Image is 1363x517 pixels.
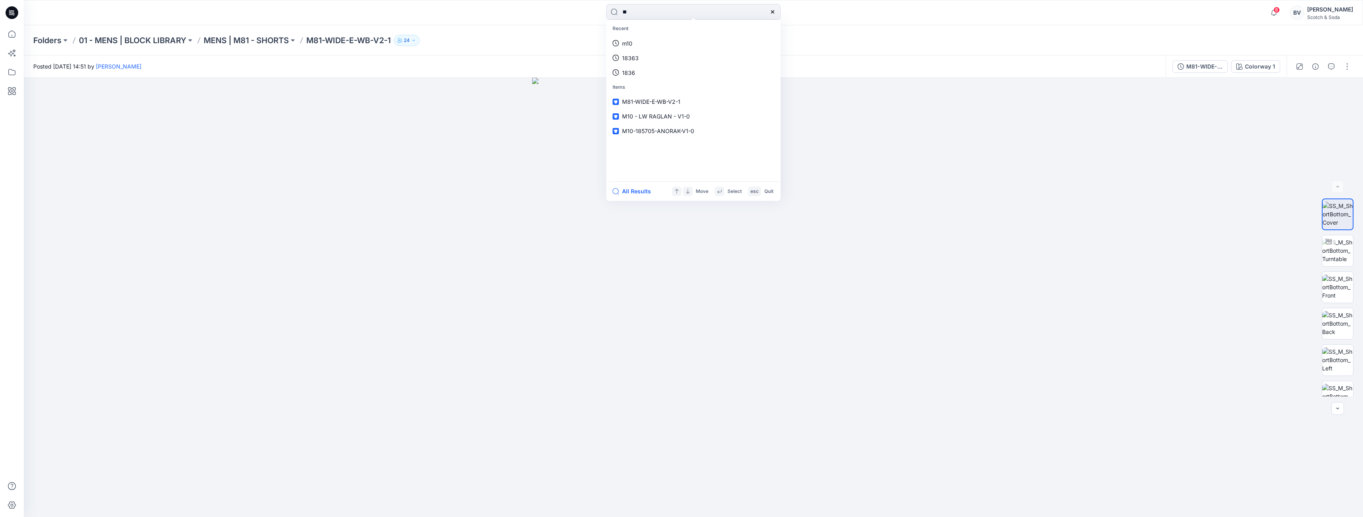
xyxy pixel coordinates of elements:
[33,35,61,46] a: Folders
[1172,60,1228,73] button: M81-WIDE-E-WB-V2-1
[608,65,779,80] a: 1836
[79,35,186,46] a: 01 - MENS | BLOCK LIBRARY
[750,187,759,196] p: esc
[622,98,680,105] span: M81-WIDE-E-WB-V2-1
[1290,6,1304,20] div: BV
[1322,347,1353,372] img: SS_M_ShortBottom_Left
[306,35,391,46] p: M81-WIDE-E-WB-V2-1
[1322,275,1353,300] img: SS_M_ShortBottom_Front
[1322,384,1353,409] img: SS_M_ShortBottom_Right
[1322,311,1353,336] img: SS_M_ShortBottom_Back
[1307,14,1353,20] div: Scotch & Soda
[622,54,639,62] p: 18363
[613,187,656,196] button: All Results
[622,128,694,134] span: M10-185705-ANORAK-V1-0
[727,187,742,196] p: Select
[394,35,420,46] button: 24
[33,62,141,71] span: Posted [DATE] 14:51 by
[608,21,779,36] p: Recent
[608,51,779,65] a: 18363
[608,36,779,51] a: m10
[622,113,690,120] span: M10 - LW RAGLAN - V1-0
[608,124,779,138] a: M10-185705-ANORAK-V1-0
[1322,238,1353,263] img: SS_M_ShortBottom_Turntable
[404,36,410,45] p: 24
[1323,202,1353,227] img: SS_M_ShortBottom_Cover
[532,78,854,517] img: eyJhbGciOiJIUzI1NiIsImtpZCI6IjAiLCJzbHQiOiJzZXMiLCJ0eXAiOiJKV1QifQ.eyJkYXRhIjp7InR5cGUiOiJzdG9yYW...
[1309,60,1322,73] button: Details
[1273,7,1280,13] span: 8
[1307,5,1353,14] div: [PERSON_NAME]
[204,35,289,46] a: MENS | M81 - SHORTS
[1245,62,1275,71] div: Colorway 1
[96,63,141,70] a: [PERSON_NAME]
[622,39,632,48] p: m10
[608,109,779,124] a: M10 - LW RAGLAN - V1-0
[608,80,779,95] p: Items
[622,69,635,77] p: 1836
[608,94,779,109] a: M81-WIDE-E-WB-V2-1
[696,187,708,196] p: Move
[1231,60,1280,73] button: Colorway 1
[1186,62,1223,71] div: M81-WIDE-E-WB-V2-1
[764,187,773,196] p: Quit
